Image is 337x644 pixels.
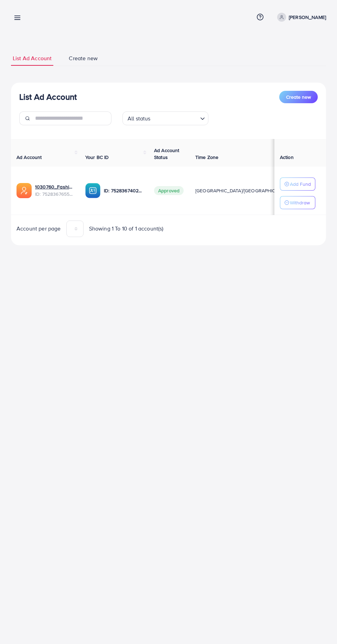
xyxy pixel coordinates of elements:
span: List Ad Account [13,54,52,62]
button: Withdraw [280,196,315,209]
span: Your BC ID [85,154,109,161]
input: Search for option [153,112,197,124]
span: ID: 7528367655024508945 [35,191,74,197]
span: Showing 1 To 10 of 1 account(s) [89,225,164,233]
span: Create new [286,94,311,100]
span: [GEOGRAPHIC_DATA]/[GEOGRAPHIC_DATA] [195,187,291,194]
h3: List Ad Account [19,92,77,102]
span: Approved [154,186,184,195]
span: Ad Account [17,154,42,161]
span: Account per page [17,225,61,233]
div: Search for option [122,111,208,125]
img: ic-ads-acc.e4c84228.svg [17,183,32,198]
p: [PERSON_NAME] [289,13,326,21]
span: Action [280,154,294,161]
span: All status [126,114,152,124]
span: Create new [69,54,98,62]
span: Time Zone [195,154,218,161]
img: ic-ba-acc.ded83a64.svg [85,183,100,198]
span: Ad Account Status [154,147,180,161]
p: Add Fund [290,180,311,188]
div: <span class='underline'>1030760_Fashion Rose_1752834697540</span></br>7528367655024508945 [35,183,74,197]
button: Add Fund [280,178,315,191]
a: 1030760_Fashion Rose_1752834697540 [35,183,74,190]
button: Create new [279,91,318,103]
p: ID: 7528367402921476112 [104,186,143,195]
p: Withdraw [290,198,310,207]
a: [PERSON_NAME] [274,13,326,22]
